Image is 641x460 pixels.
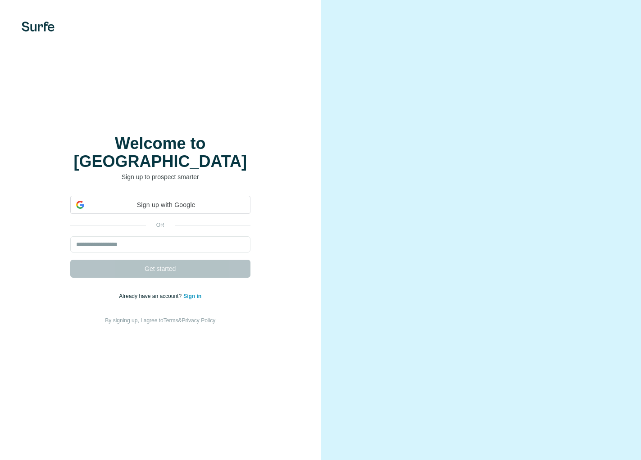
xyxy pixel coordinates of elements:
span: By signing up, I agree to & [105,317,215,324]
img: Surfe's logo [22,22,55,32]
div: Sign up with Google [70,196,250,214]
span: Already have an account? [119,293,183,299]
a: Sign in [183,293,201,299]
a: Terms [164,317,178,324]
h1: Welcome to [GEOGRAPHIC_DATA] [70,135,250,171]
p: Sign up to prospect smarter [70,172,250,181]
a: Privacy Policy [182,317,215,324]
p: or [146,221,175,229]
span: Sign up with Google [88,200,245,210]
